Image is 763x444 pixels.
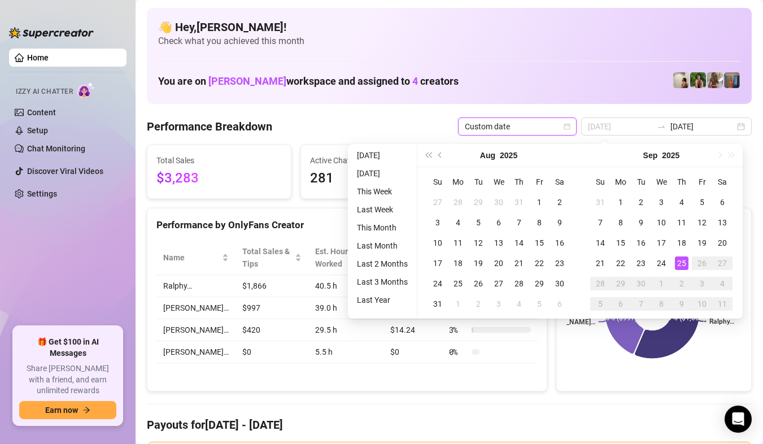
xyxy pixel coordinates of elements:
[614,277,627,290] div: 29
[675,256,688,270] div: 25
[9,27,94,38] img: logo-BBDzfeDw.svg
[352,149,412,162] li: [DATE]
[509,233,529,253] td: 2025-08-14
[308,275,383,297] td: 40.5 h
[27,53,49,62] a: Home
[709,317,734,325] text: Ralphy…
[451,195,465,209] div: 28
[651,192,672,212] td: 2025-09-03
[716,277,729,290] div: 4
[509,294,529,314] td: 2025-09-04
[634,195,648,209] div: 2
[158,19,740,35] h4: 👋 Hey, [PERSON_NAME] !
[634,236,648,250] div: 16
[19,337,116,359] span: 🎁 Get $100 in AI Messages
[512,277,526,290] div: 28
[614,216,627,229] div: 8
[27,144,85,153] a: Chat Monitoring
[480,144,495,167] button: Choose a month
[590,172,611,192] th: Su
[472,195,485,209] div: 29
[242,245,293,270] span: Total Sales & Tips
[590,253,611,273] td: 2025-09-21
[509,212,529,233] td: 2025-08-07
[533,216,546,229] div: 8
[509,172,529,192] th: Th
[611,212,631,233] td: 2025-09-08
[725,406,752,433] div: Open Intercom Messenger
[672,294,692,314] td: 2025-10-09
[428,233,448,253] td: 2025-08-10
[489,192,509,212] td: 2025-07-30
[590,273,611,294] td: 2025-09-28
[451,256,465,270] div: 18
[529,233,550,253] td: 2025-08-15
[472,256,485,270] div: 19
[156,217,538,233] div: Performance by OnlyFans Creator
[539,318,595,326] text: [PERSON_NAME]…
[468,294,489,314] td: 2025-09-02
[156,275,236,297] td: Ralphy…
[500,144,517,167] button: Choose a year
[716,195,729,209] div: 6
[448,294,468,314] td: 2025-09-01
[147,417,752,433] h4: Payouts for [DATE] - [DATE]
[550,192,570,212] td: 2025-08-02
[82,406,90,414] span: arrow-right
[657,122,666,131] span: to
[651,212,672,233] td: 2025-09-10
[634,277,648,290] div: 30
[631,294,651,314] td: 2025-10-07
[611,273,631,294] td: 2025-09-29
[448,253,468,273] td: 2025-08-18
[428,172,448,192] th: Su
[690,72,706,88] img: Nathaniel
[614,236,627,250] div: 15
[655,236,668,250] div: 17
[533,236,546,250] div: 15
[651,253,672,273] td: 2025-09-24
[634,256,648,270] div: 23
[489,212,509,233] td: 2025-08-06
[672,172,692,192] th: Th
[712,294,733,314] td: 2025-10-11
[352,185,412,198] li: This Week
[308,341,383,363] td: 5.5 h
[707,72,723,88] img: Nathaniel
[712,172,733,192] th: Sa
[631,192,651,212] td: 2025-09-02
[156,154,282,167] span: Total Sales
[614,256,627,270] div: 22
[655,297,668,311] div: 8
[553,195,566,209] div: 2
[712,192,733,212] td: 2025-09-06
[631,172,651,192] th: Tu
[553,236,566,250] div: 16
[509,273,529,294] td: 2025-08-28
[692,294,712,314] td: 2025-10-10
[643,144,658,167] button: Choose a month
[550,273,570,294] td: 2025-08-30
[310,168,435,189] span: 281
[692,233,712,253] td: 2025-09-19
[19,401,116,419] button: Earn nowarrow-right
[512,236,526,250] div: 14
[712,212,733,233] td: 2025-09-13
[158,35,740,47] span: Check what you achieved this month
[156,241,236,275] th: Name
[695,195,709,209] div: 5
[655,277,668,290] div: 1
[236,275,308,297] td: $1,866
[236,341,308,363] td: $0
[147,119,272,134] h4: Performance Breakdown
[509,192,529,212] td: 2025-07-31
[468,233,489,253] td: 2025-08-12
[716,297,729,311] div: 11
[594,195,607,209] div: 31
[448,212,468,233] td: 2025-08-04
[651,233,672,253] td: 2025-09-17
[451,297,465,311] div: 1
[428,212,448,233] td: 2025-08-03
[449,324,467,336] span: 3 %
[468,212,489,233] td: 2025-08-05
